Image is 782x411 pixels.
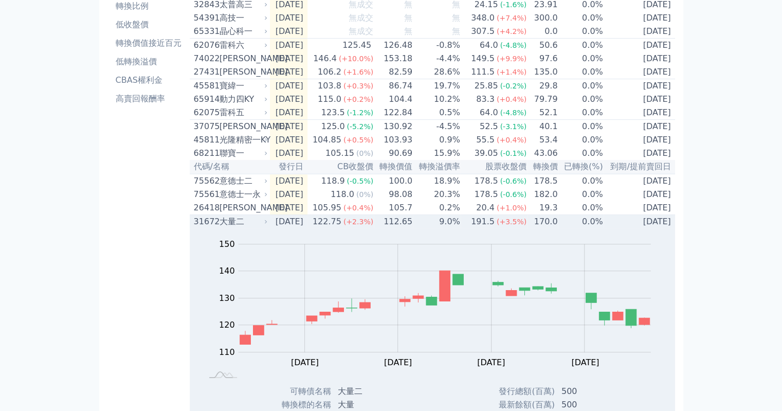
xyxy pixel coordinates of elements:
[497,218,526,226] span: (+3.5%)
[500,1,526,9] span: (-1.6%)
[319,120,347,133] div: 125.0
[604,215,675,229] td: [DATE]
[558,147,603,160] td: 0.0%
[497,27,526,35] span: (+4.2%)
[112,74,186,86] li: CBAS權利金
[478,39,500,51] div: 64.0
[112,72,186,88] a: CBAS權利金
[220,106,266,119] div: 雷科五
[319,106,347,119] div: 123.5
[220,93,266,105] div: 動力四KY
[323,147,356,159] div: 105.15
[220,188,266,201] div: 意德士一永
[270,52,307,65] td: [DATE]
[374,201,413,215] td: 105.7
[413,79,461,93] td: 19.7%
[413,39,461,52] td: -0.8%
[558,201,603,215] td: 0.0%
[604,25,675,39] td: [DATE]
[527,201,558,215] td: 19.3
[219,266,235,276] tspan: 140
[413,65,461,79] td: 28.6%
[413,120,461,134] td: -4.5%
[219,293,235,302] tspan: 130
[270,174,307,188] td: [DATE]
[112,19,186,31] li: 低收盤價
[374,133,413,147] td: 103.93
[497,95,526,103] span: (+0.4%)
[270,215,307,229] td: [DATE]
[527,25,558,39] td: 0.0
[604,39,675,52] td: [DATE]
[356,190,373,199] span: (0%)
[558,52,603,65] td: 0.0%
[270,120,307,134] td: [DATE]
[347,122,373,131] span: (-5.2%)
[527,174,558,188] td: 178.5
[270,79,307,93] td: [DATE]
[604,79,675,93] td: [DATE]
[558,174,603,188] td: 0.0%
[413,106,461,120] td: 0.5%
[374,215,413,229] td: 112.65
[558,11,603,25] td: 0.0%
[474,134,497,146] div: 55.5
[374,52,413,65] td: 153.18
[240,271,649,344] g: Series
[527,188,558,201] td: 182.0
[219,239,235,248] tspan: 150
[497,55,526,63] span: (+9.9%)
[604,11,675,25] td: [DATE]
[220,66,266,78] div: [PERSON_NAME]
[194,80,217,92] div: 45581
[220,175,266,187] div: 意德士二
[194,66,217,78] div: 27431
[112,35,186,51] a: 轉換價值接近百元
[343,68,373,76] span: (+1.6%)
[527,39,558,52] td: 50.6
[604,65,675,79] td: [DATE]
[558,65,603,79] td: 0.0%
[604,133,675,147] td: [DATE]
[316,93,343,105] div: 115.0
[270,160,307,174] th: 發行日
[112,91,186,107] a: 高賣回報酬率
[413,133,461,147] td: 0.9%
[356,149,373,157] span: (0%)
[220,52,266,65] div: [PERSON_NAME]
[194,106,217,119] div: 62075
[497,136,526,144] span: (+0.4%)
[311,216,343,228] div: 122.75
[219,320,235,330] tspan: 120
[558,93,603,106] td: 0.0%
[469,52,497,65] div: 149.5
[500,109,526,117] span: (-4.8%)
[194,25,217,38] div: 65331
[332,385,409,398] td: 大量二
[311,202,343,214] div: 105.95
[270,25,307,39] td: [DATE]
[220,25,266,38] div: 晶心科一
[474,93,497,105] div: 83.3
[558,160,603,174] th: 已轉換(%)
[413,174,461,188] td: 18.9%
[472,188,500,201] div: 178.5
[194,188,217,201] div: 75561
[604,188,675,201] td: [DATE]
[558,79,603,93] td: 0.0%
[374,79,413,93] td: 86.74
[194,202,217,214] div: 26418
[500,122,526,131] span: (-3.1%)
[220,12,266,24] div: 高技一
[329,188,356,201] div: 118.0
[270,188,307,201] td: [DATE]
[604,106,675,120] td: [DATE]
[469,12,497,24] div: 348.0
[527,79,558,93] td: 29.8
[478,106,500,119] div: 64.0
[343,95,373,103] span: (+0.2%)
[190,160,270,174] th: 代碼/名稱
[472,175,500,187] div: 178.5
[571,357,599,367] tspan: [DATE]
[500,82,526,90] span: (-0.2%)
